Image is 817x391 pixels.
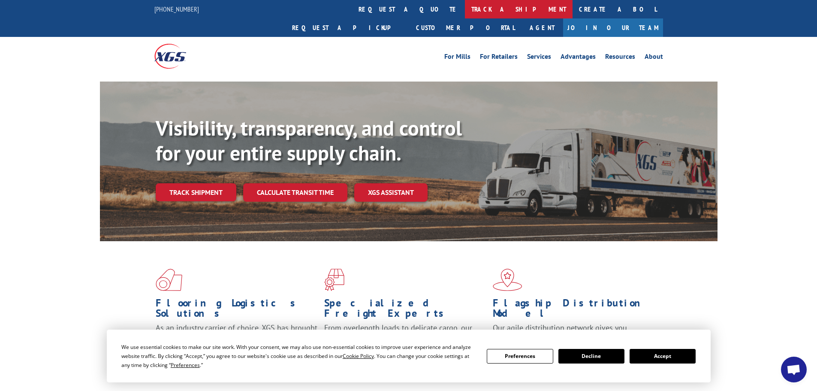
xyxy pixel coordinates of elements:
[156,183,236,201] a: Track shipment
[156,269,182,291] img: xgs-icon-total-supply-chain-intelligence-red
[156,323,317,353] span: As an industry carrier of choice, XGS has brought innovation and dedication to flooring logistics...
[561,53,596,63] a: Advantages
[324,323,486,361] p: From overlength loads to delicate cargo, our experienced staff knows the best way to move your fr...
[558,349,624,364] button: Decline
[493,298,655,323] h1: Flagship Distribution Model
[156,298,318,323] h1: Flooring Logistics Solutions
[410,18,521,37] a: Customer Portal
[645,53,663,63] a: About
[493,323,651,343] span: Our agile distribution network gives you nationwide inventory management on demand.
[156,115,462,166] b: Visibility, transparency, and control for your entire supply chain.
[107,330,711,382] div: Cookie Consent Prompt
[527,53,551,63] a: Services
[487,349,553,364] button: Preferences
[171,361,200,369] span: Preferences
[243,183,347,202] a: Calculate transit time
[493,269,522,291] img: xgs-icon-flagship-distribution-model-red
[154,5,199,13] a: [PHONE_NUMBER]
[630,349,696,364] button: Accept
[480,53,518,63] a: For Retailers
[324,298,486,323] h1: Specialized Freight Experts
[563,18,663,37] a: Join Our Team
[354,183,428,202] a: XGS ASSISTANT
[444,53,470,63] a: For Mills
[781,357,807,382] div: Open chat
[605,53,635,63] a: Resources
[121,343,476,370] div: We use essential cookies to make our site work. With your consent, we may also use non-essential ...
[343,352,374,360] span: Cookie Policy
[286,18,410,37] a: Request a pickup
[324,269,344,291] img: xgs-icon-focused-on-flooring-red
[521,18,563,37] a: Agent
